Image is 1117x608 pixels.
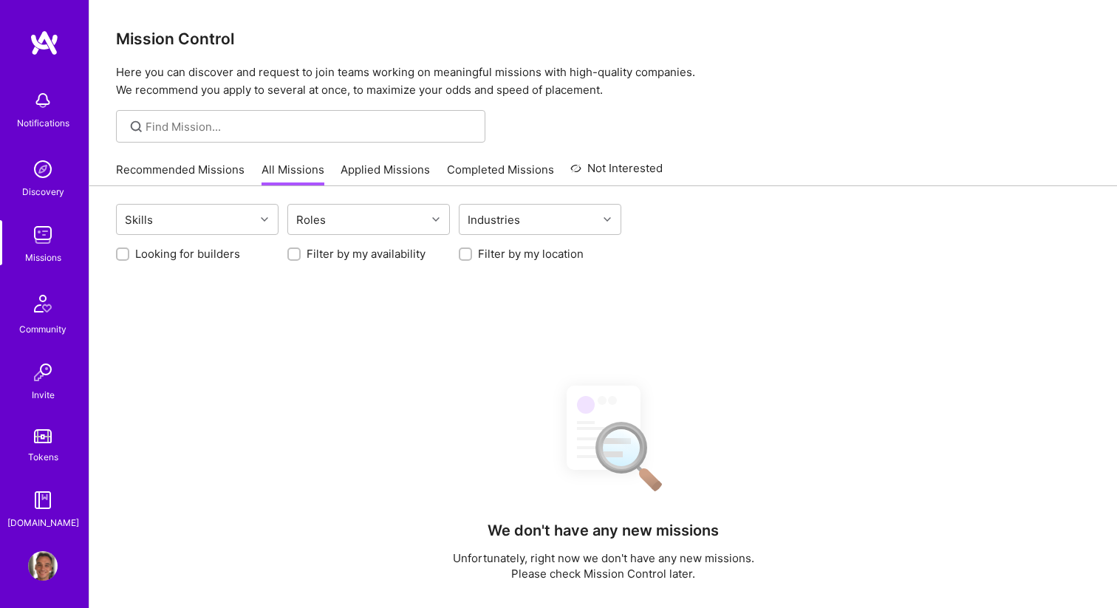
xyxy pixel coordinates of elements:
[28,485,58,515] img: guide book
[32,387,55,403] div: Invite
[293,209,329,230] div: Roles
[570,160,663,186] a: Not Interested
[604,216,611,223] i: icon Chevron
[28,220,58,250] img: teamwork
[464,209,524,230] div: Industries
[541,372,666,502] img: No Results
[30,30,59,56] img: logo
[28,86,58,115] img: bell
[135,246,240,262] label: Looking for builders
[432,216,440,223] i: icon Chevron
[146,119,474,134] input: Find Mission...
[28,358,58,387] img: Invite
[22,184,64,199] div: Discovery
[28,154,58,184] img: discovery
[447,162,554,186] a: Completed Missions
[17,115,69,131] div: Notifications
[24,551,61,581] a: User Avatar
[307,246,426,262] label: Filter by my availability
[116,64,1090,99] p: Here you can discover and request to join teams working on meaningful missions with high-quality ...
[28,551,58,581] img: User Avatar
[19,321,66,337] div: Community
[25,286,61,321] img: Community
[34,429,52,443] img: tokens
[261,216,268,223] i: icon Chevron
[262,162,324,186] a: All Missions
[478,246,584,262] label: Filter by my location
[453,566,754,581] p: Please check Mission Control later.
[453,550,754,566] p: Unfortunately, right now we don't have any new missions.
[28,449,58,465] div: Tokens
[488,522,719,539] h4: We don't have any new missions
[7,515,79,530] div: [DOMAIN_NAME]
[128,118,145,135] i: icon SearchGrey
[116,162,245,186] a: Recommended Missions
[116,30,1090,48] h3: Mission Control
[25,250,61,265] div: Missions
[121,209,157,230] div: Skills
[341,162,430,186] a: Applied Missions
